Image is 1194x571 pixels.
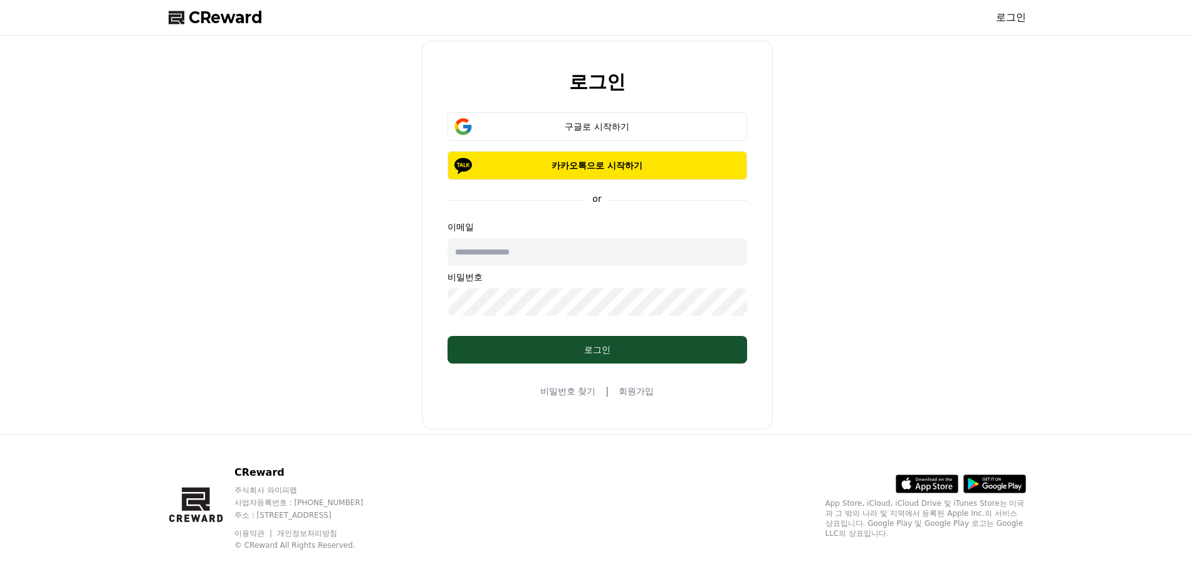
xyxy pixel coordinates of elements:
a: 이용약관 [234,529,274,538]
p: or [585,192,609,205]
button: 카카오톡으로 시작하기 [448,151,747,180]
p: 비밀번호 [448,271,747,283]
a: 개인정보처리방침 [277,529,337,538]
a: 비밀번호 찾기 [540,385,595,397]
span: CReward [189,8,263,28]
a: 로그인 [996,10,1026,25]
p: 이메일 [448,221,747,233]
div: 구글로 시작하기 [466,120,729,133]
p: 사업자등록번호 : [PHONE_NUMBER] [234,498,387,508]
p: 주식회사 와이피랩 [234,485,387,495]
p: © CReward All Rights Reserved. [234,540,387,550]
div: 로그인 [473,343,722,356]
a: CReward [169,8,263,28]
p: CReward [234,465,387,480]
p: 주소 : [STREET_ADDRESS] [234,510,387,520]
p: App Store, iCloud, iCloud Drive 및 iTunes Store는 미국과 그 밖의 나라 및 지역에서 등록된 Apple Inc.의 서비스 상표입니다. Goo... [825,498,1026,538]
span: | [605,384,609,399]
h2: 로그인 [569,71,626,92]
button: 구글로 시작하기 [448,112,747,141]
button: 로그인 [448,336,747,364]
p: 카카오톡으로 시작하기 [466,159,729,172]
a: 회원가입 [619,385,654,397]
